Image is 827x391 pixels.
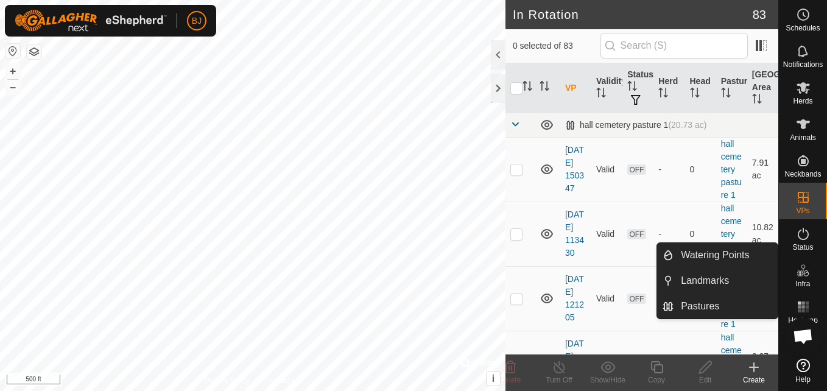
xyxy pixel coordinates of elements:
[600,33,748,58] input: Search (S)
[657,294,778,319] li: Pastures
[690,90,700,99] p-sorticon: Activate to sort
[657,269,778,293] li: Landmarks
[786,24,820,32] span: Schedules
[681,273,729,288] span: Landmarks
[730,375,778,386] div: Create
[565,145,584,193] a: [DATE] 150347
[565,210,584,258] a: [DATE] 113430
[27,44,41,59] button: Map Layers
[535,375,583,386] div: Turn Off
[622,63,653,113] th: Status
[752,96,762,105] p-sorticon: Activate to sort
[5,44,20,58] button: Reset Map
[674,269,778,293] a: Landmarks
[792,244,813,251] span: Status
[632,375,681,386] div: Copy
[627,229,646,239] span: OFF
[785,318,822,354] a: Open chat
[492,373,494,384] span: i
[783,61,823,68] span: Notifications
[685,137,716,202] td: 0
[685,202,716,266] td: 0
[668,120,706,130] span: (20.73 ac)
[565,339,584,387] a: [DATE] 121223
[192,15,202,27] span: BJ
[15,10,167,32] img: Gallagher Logo
[716,63,747,113] th: Pasture
[657,243,778,267] li: Watering Points
[779,354,827,388] a: Help
[721,268,742,329] a: hall cemetery pasture 1
[674,243,778,267] a: Watering Points
[747,63,778,113] th: [GEOGRAPHIC_DATA] Area
[591,266,622,331] td: Valid
[747,137,778,202] td: 7.91 ac
[788,317,818,324] span: Heatmap
[513,40,600,52] span: 0 selected of 83
[753,5,766,24] span: 83
[205,375,250,386] a: Privacy Policy
[265,375,301,386] a: Contact Us
[658,90,668,99] p-sorticon: Activate to sort
[523,83,532,93] p-sorticon: Activate to sort
[747,202,778,266] td: 10.82 ac
[674,294,778,319] a: Pastures
[627,294,646,304] span: OFF
[591,202,622,266] td: Valid
[658,228,680,241] div: -
[596,90,606,99] p-sorticon: Activate to sort
[513,7,753,22] h2: In Rotation
[681,299,719,314] span: Pastures
[500,376,521,384] span: Delete
[653,63,684,113] th: Herd
[795,280,810,287] span: Infra
[591,137,622,202] td: Valid
[784,171,821,178] span: Neckbands
[796,207,809,214] span: VPs
[790,134,816,141] span: Animals
[795,376,811,383] span: Help
[793,97,812,105] span: Herds
[591,63,622,113] th: Validity
[658,163,680,176] div: -
[681,375,730,386] div: Edit
[627,164,646,175] span: OFF
[721,90,731,99] p-sorticon: Activate to sort
[565,274,584,322] a: [DATE] 121205
[540,83,549,93] p-sorticon: Activate to sort
[565,120,707,130] div: hall cemetery pasture 1
[627,83,637,93] p-sorticon: Activate to sort
[583,375,632,386] div: Show/Hide
[487,372,500,386] button: i
[685,63,716,113] th: Head
[560,63,591,113] th: VP
[5,80,20,94] button: –
[5,64,20,79] button: +
[721,139,742,200] a: hall cemetery pasture 1
[681,248,749,262] span: Watering Points
[721,203,742,264] a: hall cemetery pasture 1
